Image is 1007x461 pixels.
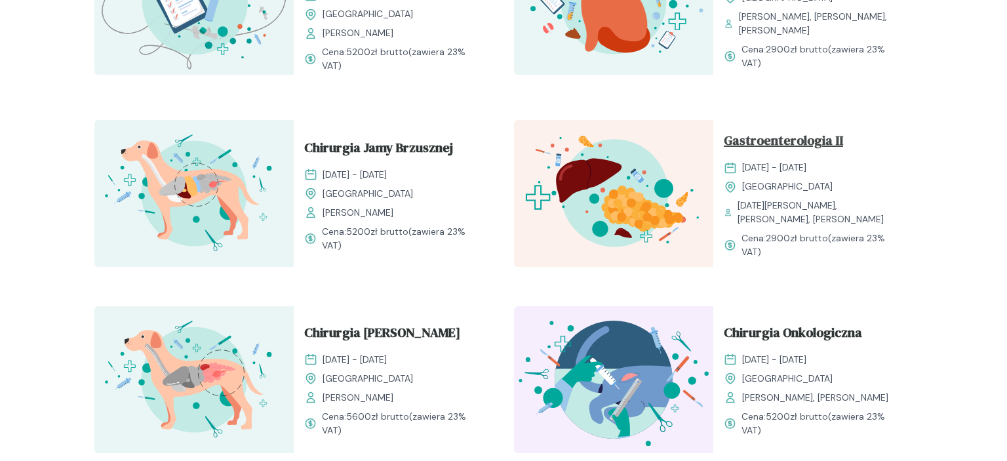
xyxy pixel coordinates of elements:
[323,26,393,40] span: [PERSON_NAME]
[742,180,833,193] span: [GEOGRAPHIC_DATA]
[94,306,294,453] img: ZpbG-x5LeNNTxNnM_ChiruTy%C5%82o_T.svg
[724,323,902,348] a: Chirurgia Onkologiczna
[323,391,393,405] span: [PERSON_NAME]
[323,206,393,220] span: [PERSON_NAME]
[323,7,413,21] span: [GEOGRAPHIC_DATA]
[304,138,483,163] a: Chirurgia Jamy Brzusznej
[304,323,460,348] span: Chirurgia [PERSON_NAME]
[742,161,806,174] span: [DATE] - [DATE]
[741,410,902,437] span: Cena: (zawiera 23% VAT)
[724,130,843,155] span: Gastroenterologia II
[766,232,828,244] span: 2900 zł brutto
[323,353,387,367] span: [DATE] - [DATE]
[304,138,453,163] span: Chirurgia Jamy Brzusznej
[514,120,713,267] img: ZxkxEIF3NbkBX8eR_GastroII_T.svg
[304,323,483,348] a: Chirurgia [PERSON_NAME]
[724,323,862,348] span: Chirurgia Onkologiczna
[346,226,408,237] span: 5200 zł brutto
[742,372,833,386] span: [GEOGRAPHIC_DATA]
[766,411,828,422] span: 5200 zł brutto
[323,372,413,386] span: [GEOGRAPHIC_DATA]
[514,306,713,453] img: ZpbL5h5LeNNTxNpI_ChiruOnko_T.svg
[724,130,902,155] a: Gastroenterologia II
[346,46,408,58] span: 5200 zł brutto
[741,231,902,259] span: Cena: (zawiera 23% VAT)
[323,187,413,201] span: [GEOGRAPHIC_DATA]
[322,410,483,437] span: Cena: (zawiera 23% VAT)
[742,391,888,405] span: [PERSON_NAME], [PERSON_NAME]
[322,45,483,73] span: Cena: (zawiera 23% VAT)
[741,43,902,70] span: Cena: (zawiera 23% VAT)
[739,10,902,37] span: [PERSON_NAME], [PERSON_NAME], [PERSON_NAME]
[322,225,483,252] span: Cena: (zawiera 23% VAT)
[738,199,902,226] span: [DATE][PERSON_NAME], [PERSON_NAME], [PERSON_NAME]
[742,353,806,367] span: [DATE] - [DATE]
[346,411,409,422] span: 5600 zł brutto
[323,168,387,182] span: [DATE] - [DATE]
[94,120,294,267] img: aHfRokMqNJQqH-fc_ChiruJB_T.svg
[766,43,828,55] span: 2900 zł brutto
